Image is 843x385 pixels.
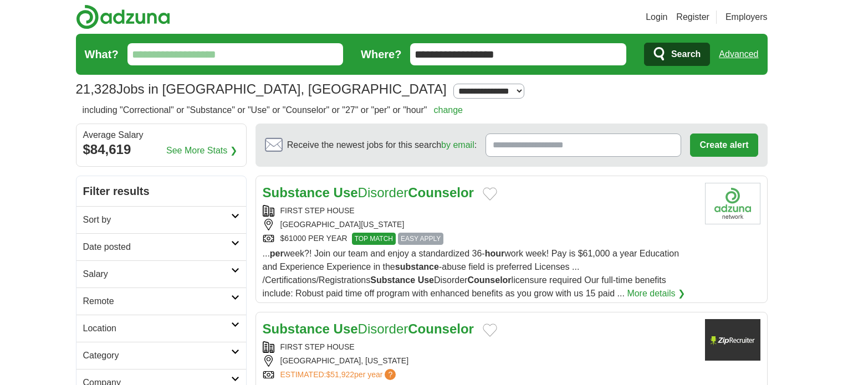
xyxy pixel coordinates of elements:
a: Substance UseDisorderCounselor [263,321,474,336]
a: change [434,105,463,115]
div: Average Salary [83,131,239,140]
img: Adzuna logo [76,4,170,29]
h1: Jobs in [GEOGRAPHIC_DATA], [GEOGRAPHIC_DATA] [76,81,447,96]
strong: per [270,249,284,258]
a: Date posted [76,233,246,260]
strong: Substance [370,275,415,285]
label: Where? [361,46,401,63]
h2: including "Correctional" or "Substance" or "Use" or "Counselor" or "27" or "per" or "hour" [83,104,463,117]
h2: Remote [83,295,231,308]
h2: Salary [83,268,231,281]
span: Search [671,43,701,65]
a: Substance UseDisorderCounselor [263,185,474,200]
button: Add to favorite jobs [483,324,497,337]
span: 21,328 [76,79,116,99]
strong: Counselor [408,321,474,336]
h2: Date posted [83,240,231,254]
button: Add to favorite jobs [483,187,497,201]
a: by email [441,140,474,150]
a: Location [76,315,246,342]
a: ESTIMATED:$51,922per year? [280,369,398,381]
label: What? [85,46,119,63]
strong: substance [395,262,439,271]
span: Receive the newest jobs for this search : [287,138,477,152]
button: Search [644,43,710,66]
span: ... week?! Join our team and enjoy a standardized 36- work week! Pay is $61,000 a year Education ... [263,249,679,298]
a: Register [676,11,709,24]
span: TOP MATCH [352,233,396,245]
h2: Category [83,349,231,362]
h2: Location [83,322,231,335]
strong: Substance [263,185,330,200]
a: Employers [726,11,768,24]
strong: Use [334,185,358,200]
strong: Use [418,275,434,285]
strong: hour [485,249,505,258]
strong: Counselor [408,185,474,200]
div: [GEOGRAPHIC_DATA][US_STATE] [263,219,696,230]
a: See More Stats ❯ [166,144,237,157]
img: Company logo [705,183,760,224]
strong: Counselor [467,275,511,285]
h2: Sort by [83,213,231,227]
div: FIRST STEP HOUSE [263,341,696,353]
span: $51,922 [326,370,354,379]
a: Sort by [76,206,246,233]
div: $61000 PER YEAR [263,233,696,245]
a: More details ❯ [627,287,685,300]
a: Category [76,342,246,369]
strong: Substance [263,321,330,336]
a: Salary [76,260,246,288]
img: Company logo [705,319,760,361]
strong: Use [334,321,358,336]
h2: Filter results [76,176,246,206]
span: EASY APPLY [398,233,443,245]
div: [GEOGRAPHIC_DATA], [US_STATE] [263,355,696,367]
a: Login [646,11,667,24]
span: ? [385,369,396,380]
button: Create alert [690,134,758,157]
a: Remote [76,288,246,315]
div: FIRST STEP HOUSE [263,205,696,217]
a: Advanced [719,43,758,65]
div: $84,619 [83,140,239,160]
